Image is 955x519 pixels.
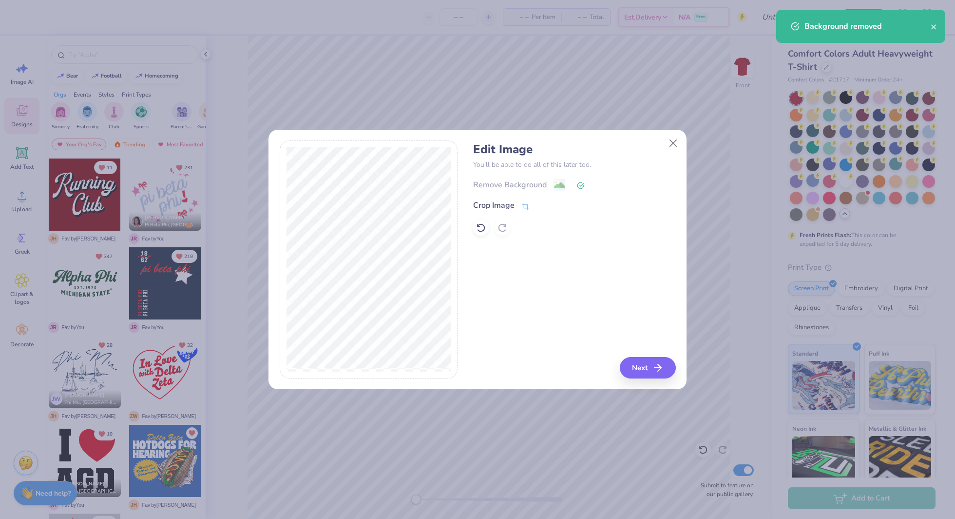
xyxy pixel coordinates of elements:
[473,160,675,170] p: You’ll be able to do all of this later too.
[620,357,676,379] button: Next
[931,20,937,32] button: close
[473,142,675,157] h4: Edit Image
[473,200,515,211] div: Crop Image
[664,134,683,152] button: Close
[804,20,931,32] div: Background removed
